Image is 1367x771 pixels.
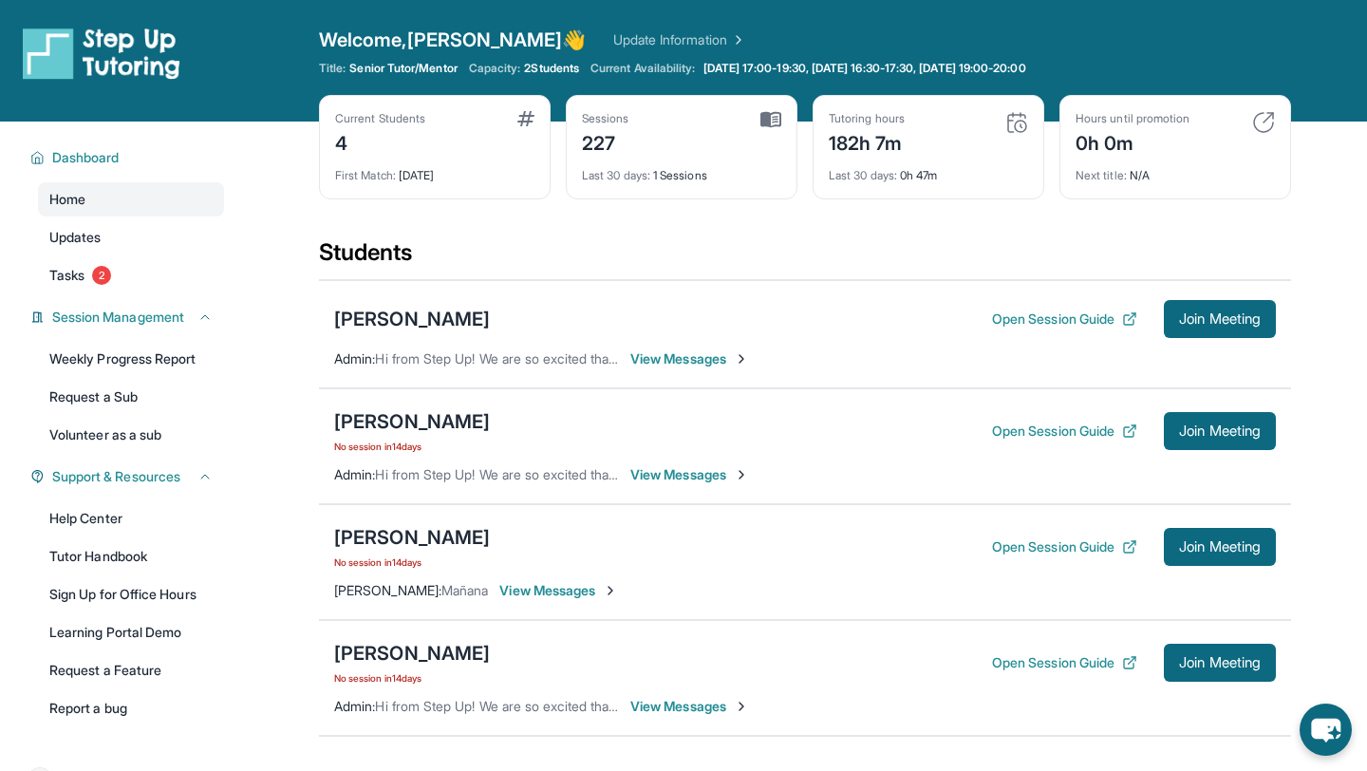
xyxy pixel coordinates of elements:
img: logo [23,27,180,80]
a: Request a Feature [38,653,224,687]
img: card [517,111,534,126]
a: Tutor Handbook [38,539,224,574]
a: [DATE] 17:00-19:30, [DATE] 16:30-17:30, [DATE] 19:00-20:00 [700,61,1030,76]
div: [DATE] [335,157,534,183]
img: card [760,111,781,128]
span: Dashboard [52,148,120,167]
span: [PERSON_NAME] : [334,582,441,598]
button: Join Meeting [1164,528,1276,566]
span: Last 30 days : [829,168,897,182]
div: Students [319,237,1291,279]
img: Chevron-Right [734,467,749,482]
div: 1 Sessions [582,157,781,183]
span: No session in 14 days [334,670,490,686]
div: Hours until promotion [1076,111,1189,126]
img: card [1005,111,1028,134]
img: Chevron-Right [734,699,749,714]
span: 2 [92,266,111,285]
span: Welcome, [PERSON_NAME] 👋 [319,27,587,53]
span: View Messages [499,581,618,600]
span: Admin : [334,350,375,367]
button: Join Meeting [1164,412,1276,450]
span: Senior Tutor/Mentor [349,61,457,76]
div: 0h 0m [1076,126,1189,157]
button: Session Management [45,308,213,327]
span: Home [49,190,85,209]
div: Current Students [335,111,425,126]
span: No session in 14 days [334,555,490,570]
button: Open Session Guide [992,537,1137,556]
span: Session Management [52,308,184,327]
img: Chevron-Right [603,583,618,598]
span: View Messages [630,349,749,368]
span: Updates [49,228,102,247]
span: Admin : [334,698,375,714]
span: View Messages [630,465,749,484]
div: [PERSON_NAME] [334,408,490,435]
div: Tutoring hours [829,111,905,126]
div: [PERSON_NAME] [334,640,490,667]
button: chat-button [1300,704,1352,756]
div: [PERSON_NAME] [334,306,490,332]
span: View Messages [630,697,749,716]
a: Weekly Progress Report [38,342,224,376]
span: Join Meeting [1179,425,1261,437]
button: Join Meeting [1164,644,1276,682]
span: Last 30 days : [582,168,650,182]
a: Report a bug [38,691,224,725]
span: Join Meeting [1179,657,1261,668]
button: Support & Resources [45,467,213,486]
a: Help Center [38,501,224,536]
span: Title: [319,61,346,76]
a: Sign Up for Office Hours [38,577,224,611]
img: Chevron-Right [734,351,749,367]
span: 2 Students [524,61,579,76]
div: 4 [335,126,425,157]
a: Request a Sub [38,380,224,414]
div: N/A [1076,157,1275,183]
a: Tasks2 [38,258,224,292]
img: Chevron Right [727,30,746,49]
span: Next title : [1076,168,1127,182]
a: Learning Portal Demo [38,615,224,649]
span: [DATE] 17:00-19:30, [DATE] 16:30-17:30, [DATE] 19:00-20:00 [703,61,1026,76]
div: [PERSON_NAME] [334,524,490,551]
a: Update Information [613,30,746,49]
span: Join Meeting [1179,541,1261,553]
button: Open Session Guide [992,422,1137,441]
span: Tasks [49,266,84,285]
span: Join Meeting [1179,313,1261,325]
button: Dashboard [45,148,213,167]
span: Current Availability: [590,61,695,76]
div: 182h 7m [829,126,905,157]
span: Admin : [334,466,375,482]
span: First Match : [335,168,396,182]
button: Open Session Guide [992,653,1137,672]
img: card [1252,111,1275,134]
button: Open Session Guide [992,310,1137,329]
a: Volunteer as a sub [38,418,224,452]
span: Support & Resources [52,467,180,486]
div: Sessions [582,111,629,126]
div: 227 [582,126,629,157]
div: 0h 47m [829,157,1028,183]
span: No session in 14 days [334,439,490,454]
span: Capacity: [469,61,521,76]
button: Join Meeting [1164,300,1276,338]
span: Mañana [441,582,488,598]
a: Home [38,182,224,216]
a: Updates [38,220,224,254]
